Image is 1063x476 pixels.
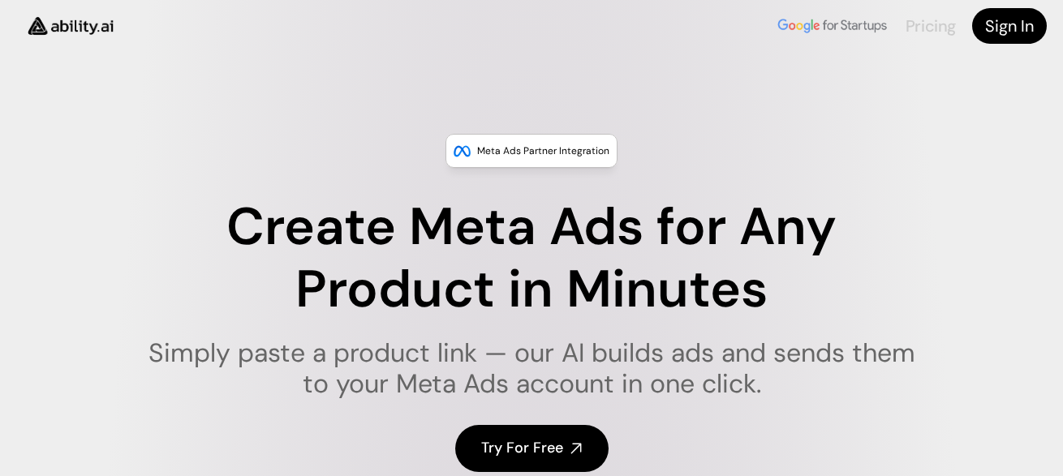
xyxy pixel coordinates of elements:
a: Sign In [972,8,1047,44]
h1: Create Meta Ads for Any Product in Minutes [138,196,926,321]
a: Pricing [906,15,956,36]
p: Meta Ads Partner Integration [477,143,609,159]
h4: Sign In [985,15,1034,37]
h1: Simply paste a product link — our AI builds ads and sends them to your Meta Ads account in one cl... [138,337,926,400]
h4: Try For Free [481,438,563,458]
a: Try For Free [455,425,609,471]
